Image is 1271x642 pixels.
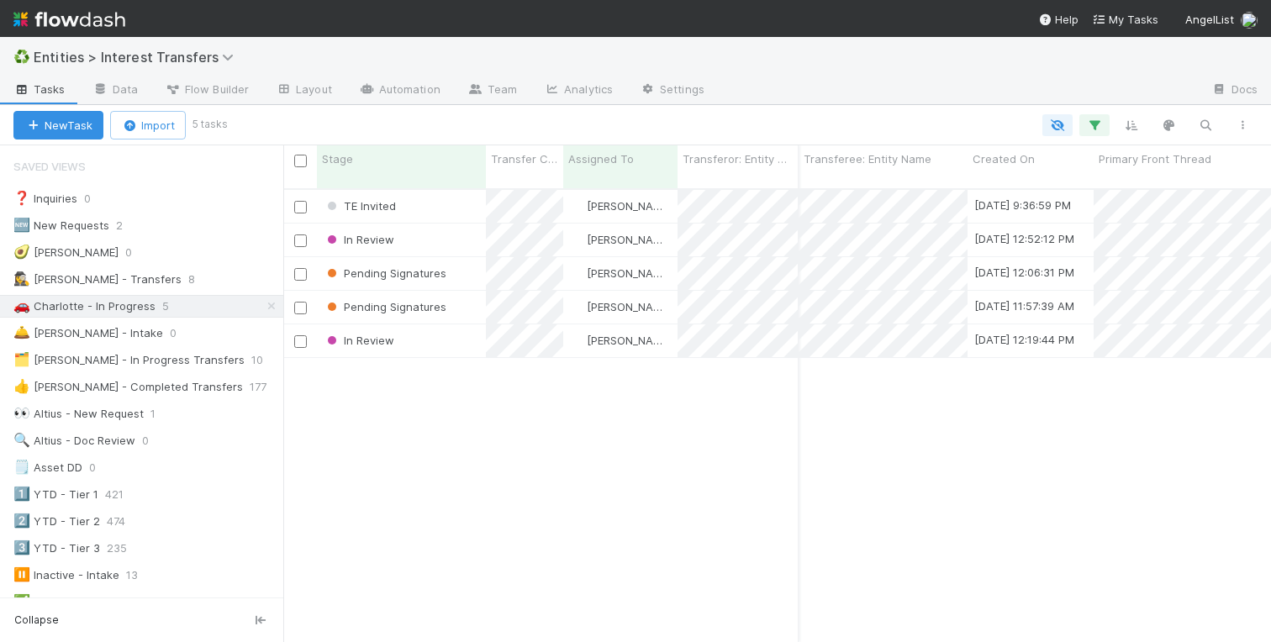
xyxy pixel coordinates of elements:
span: Pending Signatures [324,300,446,313]
span: Transferor: Entity Name [683,150,794,167]
span: 13 [126,565,155,586]
span: 🗒️ [13,460,30,474]
div: YTD - Tier 1 [13,484,98,505]
span: 188 [198,592,234,613]
div: Altius - Doc Review [13,430,135,451]
span: [PERSON_NAME] [587,199,672,213]
span: 0 [84,188,108,209]
span: In Review [324,334,394,347]
span: 2 [116,215,140,236]
a: Settings [626,77,718,104]
span: Collapse [14,613,59,628]
span: 🚗 [13,298,30,313]
img: avatar_abca0ba5-4208-44dd-8897-90682736f166.png [571,199,584,213]
div: [PERSON_NAME] [570,197,669,214]
span: 0 [89,457,113,478]
span: Saved Views [13,150,86,183]
a: Flow Builder [151,77,262,104]
div: YTD - Tier 2 [13,511,100,532]
input: Toggle Row Selected [294,201,307,213]
div: In Review [324,332,394,349]
span: In Review [324,233,394,246]
span: 0 [170,323,193,344]
span: 0 [125,242,149,263]
span: Transferee: Entity Name [804,150,931,167]
div: YTD - Tier 3 [13,538,100,559]
span: 5 [162,296,186,317]
button: NewTask [13,111,103,139]
span: 8 [188,269,212,290]
div: [DATE] 12:19:44 PM [974,331,1074,348]
a: Layout [262,77,345,104]
div: Submission Complete - Intake [13,592,192,613]
span: Flow Builder [165,81,249,97]
span: 🥑 [13,245,30,259]
div: [PERSON_NAME] [13,242,119,263]
div: [PERSON_NAME] [570,265,669,282]
span: [PERSON_NAME] [587,266,672,280]
span: 0 [142,430,166,451]
div: [DATE] 12:06:31 PM [974,264,1074,281]
img: avatar_abca0ba5-4208-44dd-8897-90682736f166.png [571,233,584,246]
span: Primary Front Thread [1099,150,1211,167]
span: 10 [251,350,280,371]
span: 177 [250,376,283,397]
small: 5 tasks [192,117,228,132]
a: Analytics [530,77,626,104]
div: [PERSON_NAME] [570,231,669,248]
span: Assigned To [568,150,634,167]
span: 🛎️ [13,325,30,339]
a: Automation [345,77,454,104]
a: Data [79,77,151,104]
div: TE Invited [324,197,396,214]
span: ✅ [13,594,30,608]
span: 3️⃣ [13,540,30,555]
span: ♻️ [13,50,30,64]
div: [PERSON_NAME] - In Progress Transfers [13,350,245,371]
span: 🗂️ [13,352,30,366]
div: New Requests [13,215,109,236]
div: Help [1038,11,1079,28]
button: Import [110,111,186,139]
input: Toggle Row Selected [294,302,307,314]
span: 🔍 [13,433,30,447]
span: 421 [105,484,140,505]
span: Entities > Interest Transfers [34,49,242,66]
span: 👍 [13,379,30,393]
div: Pending Signatures [324,298,446,315]
a: My Tasks [1092,11,1158,28]
span: 235 [107,538,144,559]
img: avatar_abca0ba5-4208-44dd-8897-90682736f166.png [1241,12,1258,29]
span: 1 [150,403,172,424]
span: Created On [973,150,1035,167]
span: 🆕 [13,218,30,232]
div: Inquiries [13,188,77,209]
div: [DATE] 12:52:12 PM [974,230,1074,247]
input: Toggle Row Selected [294,335,307,348]
div: Inactive - Intake [13,565,119,586]
img: avatar_abca0ba5-4208-44dd-8897-90682736f166.png [571,266,584,280]
span: Stage [322,150,353,167]
span: 1️⃣ [13,487,30,501]
a: Team [454,77,530,104]
span: Transfer Complexity [491,150,559,167]
span: 2️⃣ [13,513,30,528]
span: ⏸️ [13,567,30,581]
span: 474 [107,511,142,532]
div: [PERSON_NAME] - Intake [13,323,163,344]
span: Tasks [13,81,66,97]
div: [DATE] 9:36:59 PM [974,197,1071,213]
span: [PERSON_NAME] [587,334,672,347]
img: avatar_abca0ba5-4208-44dd-8897-90682736f166.png [571,334,584,347]
div: Pending Signatures [324,265,446,282]
input: Toggle Row Selected [294,234,307,247]
div: [PERSON_NAME] [570,332,669,349]
a: Docs [1198,77,1271,104]
div: [PERSON_NAME] - Completed Transfers [13,376,243,397]
input: Toggle Row Selected [294,268,307,281]
div: [DATE] 11:57:39 AM [974,297,1074,314]
span: 🕵️‍♀️ [13,271,30,286]
div: In Review [324,231,394,248]
div: [PERSON_NAME] [570,298,669,315]
span: Pending Signatures [324,266,446,280]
